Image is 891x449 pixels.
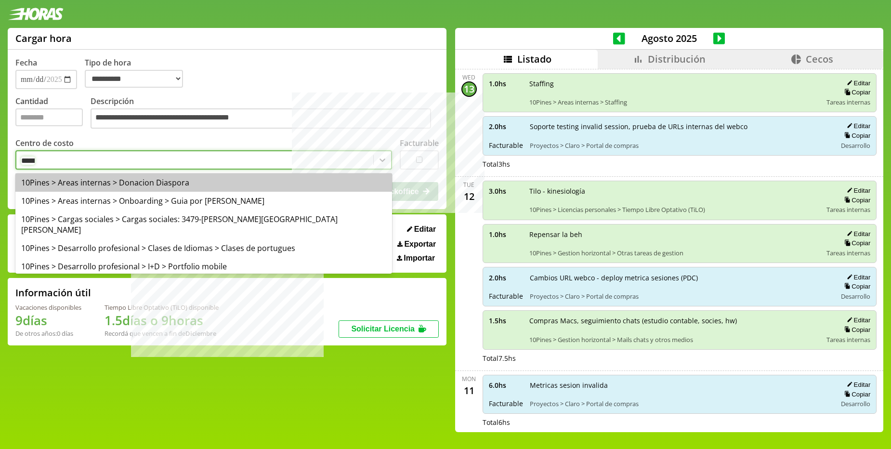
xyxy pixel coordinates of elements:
button: Exportar [394,239,439,249]
select: Tipo de hora [85,70,183,88]
span: Tareas internas [826,205,870,214]
div: Tue [463,181,474,189]
span: Tareas internas [826,249,870,257]
span: 10Pines > Licencias personales > Tiempo Libre Optativo (TiLO) [529,205,820,214]
span: Facturable [489,291,523,301]
button: Copiar [841,282,870,291]
div: 10Pines > Desarrollo profesional > I+D > Portfolio mobile [15,257,392,276]
span: Proyectos > Claro > Portal de compras [530,141,830,150]
span: Desarrollo [841,292,870,301]
span: Proyectos > Claro > Portal de compras [530,399,830,408]
span: 2.0 hs [489,273,523,282]
span: Staffing [529,79,820,88]
div: Tiempo Libre Optativo (TiLO) disponible [105,303,219,312]
span: 3.0 hs [489,186,523,196]
button: Editar [404,224,439,234]
span: 1.5 hs [489,316,523,325]
span: Exportar [404,240,436,249]
span: Distribución [648,53,706,66]
div: Total 7.5 hs [483,354,877,363]
span: Listado [517,53,551,66]
div: 13 [461,81,477,97]
button: Copiar [841,239,870,247]
span: 1.0 hs [489,79,523,88]
h1: Cargar hora [15,32,72,45]
span: Tilo - kinesiología [529,186,820,196]
span: Importar [404,254,435,263]
button: Editar [844,79,870,87]
div: Wed [462,73,475,81]
span: Desarrollo [841,399,870,408]
span: Facturable [489,399,523,408]
textarea: Descripción [91,108,431,129]
label: Tipo de hora [85,57,191,89]
div: Vacaciones disponibles [15,303,81,312]
button: Editar [844,273,870,281]
span: Soporte testing invalid session, prueba de URLs internas del webco [530,122,830,131]
button: Copiar [841,326,870,334]
button: Copiar [841,196,870,204]
span: Editar [414,225,436,234]
div: 12 [461,189,477,204]
span: Desarrollo [841,141,870,150]
span: 10Pines > Areas internas > Staffing [529,98,820,106]
button: Copiar [841,390,870,398]
img: logotipo [8,8,64,20]
div: 10Pines > Cargas sociales > Cargas sociales: 3479-[PERSON_NAME][GEOGRAPHIC_DATA][PERSON_NAME] [15,210,392,239]
label: Fecha [15,57,37,68]
div: 10Pines > Areas internas > Donacion Diaspora [15,173,392,192]
button: Solicitar Licencia [339,320,439,338]
span: 2.0 hs [489,122,523,131]
span: Metricas sesion invalida [530,381,830,390]
span: Compras Macs, seguimiento chats (estudio contable, socies, hw) [529,316,820,325]
button: Editar [844,381,870,389]
div: Recordá que vencen a fin de [105,329,219,338]
span: Cambios URL webco - deploy metrica sesiones (PDC) [530,273,830,282]
span: 10Pines > Gestion horizontal > Mails chats y otros medios [529,335,820,344]
span: Repensar la beh [529,230,820,239]
div: 10Pines > Areas internas > Onboarding > Guia por [PERSON_NAME] [15,192,392,210]
div: 10Pines > Desarrollo profesional > Clases de Idiomas > Clases de portugues [15,239,392,257]
span: Solicitar Licencia [351,325,415,333]
span: Tareas internas [826,335,870,344]
label: Centro de costo [15,138,74,148]
span: Proyectos > Claro > Portal de compras [530,292,830,301]
span: Facturable [489,141,523,150]
label: Descripción [91,96,439,131]
div: scrollable content [455,69,883,431]
h1: 9 días [15,312,81,329]
button: Copiar [841,88,870,96]
button: Editar [844,186,870,195]
span: 1.0 hs [489,230,523,239]
div: 11 [461,383,477,398]
b: Diciembre [185,329,216,338]
h1: 1.5 días o 9 horas [105,312,219,329]
label: Cantidad [15,96,91,131]
button: Editar [844,230,870,238]
h2: Información útil [15,286,91,299]
div: Mon [462,375,476,383]
div: Total 6 hs [483,418,877,427]
span: Cecos [806,53,833,66]
span: Tareas internas [826,98,870,106]
span: 6.0 hs [489,381,523,390]
span: Agosto 2025 [625,32,713,45]
span: 10Pines > Gestion horizontal > Otras tareas de gestion [529,249,820,257]
div: Total 3 hs [483,159,877,169]
button: Editar [844,316,870,324]
label: Facturable [400,138,439,148]
button: Editar [844,122,870,130]
div: De otros años: 0 días [15,329,81,338]
button: Copiar [841,132,870,140]
input: Cantidad [15,108,83,126]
